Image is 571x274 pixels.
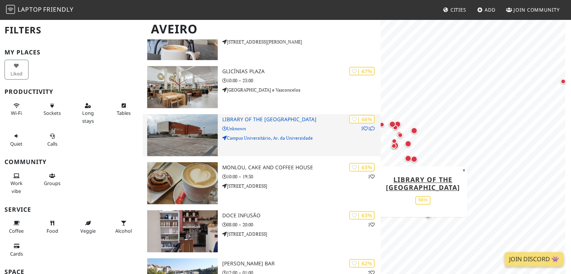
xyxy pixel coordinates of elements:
h3: [PERSON_NAME] Bar [222,260,381,267]
a: LaptopFriendly LaptopFriendly [6,3,74,17]
img: Monlou, Cake and Coffee House [147,162,217,204]
a: Add [474,3,499,17]
div: Map marker [409,154,419,164]
p: 08:00 – 20:00 [222,221,381,228]
div: | 63% [349,211,375,220]
button: Food [40,217,64,237]
h3: Glicínias Plaza [222,68,381,75]
img: Glicínias Plaza [147,66,217,108]
span: Work-friendly tables [117,110,131,116]
a: Doce Infusão | 63% 1 Doce Infusão 08:00 – 20:00 [STREET_ADDRESS] [143,210,381,252]
h3: Service [5,206,138,213]
button: Alcohol [111,217,136,237]
span: Quiet [10,140,23,147]
div: Map marker [409,126,419,135]
img: Library of the University of Aveiro [147,114,217,156]
div: Map marker [396,131,405,140]
div: | 66% [349,115,375,123]
div: 66% [415,196,430,205]
div: Map marker [423,210,433,220]
button: Close popup [460,166,467,175]
img: Doce Infusão [147,210,217,252]
p: Unknown [222,125,381,132]
button: Cards [5,240,29,260]
div: Map marker [389,142,398,151]
a: Library of the [GEOGRAPHIC_DATA] [386,175,460,192]
button: Coffee [5,217,29,237]
p: Campus Universitário, Av. da Universidade [222,134,381,142]
span: Laptop [18,5,42,14]
span: Credit cards [10,250,23,257]
p: 10:00 – 19:30 [222,173,381,180]
a: Library of the University of Aveiro | 66% 51 Library of the [GEOGRAPHIC_DATA] Unknown Campus Univ... [143,114,381,156]
h3: Monlou, Cake and Coffee House [222,164,381,171]
div: Map marker [391,123,400,132]
span: Add [485,6,496,13]
button: Wi-Fi [5,99,29,119]
a: Cities [440,3,469,17]
p: [GEOGRAPHIC_DATA] e Vasconcelos [222,86,381,93]
span: Group tables [44,180,60,187]
img: LaptopFriendly [6,5,15,14]
span: Join Community [514,6,560,13]
a: Join Community [503,3,563,17]
div: Map marker [390,137,399,146]
span: Alcohol [115,227,132,234]
div: | 63% [349,163,375,172]
div: Map marker [393,119,402,129]
span: People working [11,180,23,194]
span: Power sockets [44,110,61,116]
button: Work vibe [5,170,29,197]
h3: Productivity [5,88,138,95]
div: Map marker [387,119,397,129]
span: Video/audio calls [47,140,57,147]
h2: Filters [5,19,138,42]
h3: My Places [5,49,138,56]
div: Map marker [559,77,568,86]
p: [STREET_ADDRESS] [222,182,381,190]
div: Map marker [377,120,386,129]
button: Groups [40,170,64,190]
span: Food [47,227,58,234]
button: Long stays [76,99,100,127]
span: Veggie [80,227,96,234]
span: Stable Wi-Fi [11,110,22,116]
p: 1 [368,221,375,228]
span: Friendly [43,5,73,14]
a: Join Discord 👾 [505,252,563,266]
div: Map marker [390,140,400,151]
p: 1 [368,173,375,180]
span: Long stays [82,110,94,124]
button: Tables [111,99,136,119]
div: Map marker [395,129,404,139]
a: Monlou, Cake and Coffee House | 63% 1 Monlou, Cake and Coffee House 10:00 – 19:30 [STREET_ADDRESS] [143,162,381,204]
h3: Doce Infusão [222,212,381,219]
div: Map marker [403,139,413,149]
p: 10:00 – 23:00 [222,77,381,84]
button: Veggie [76,217,100,237]
h3: Community [5,158,138,166]
div: | 67% [349,67,375,75]
a: Glicínias Plaza | 67% Glicínias Plaza 10:00 – 23:00 [GEOGRAPHIC_DATA] e Vasconcelos [143,66,381,108]
h3: Library of the [GEOGRAPHIC_DATA] [222,116,381,123]
div: Map marker [403,154,413,163]
p: 5 1 [361,125,375,132]
button: Calls [40,130,64,150]
button: Quiet [5,130,29,150]
p: [STREET_ADDRESS] [222,230,381,238]
h1: Aveiro [145,19,379,39]
span: Coffee [9,227,24,234]
button: Sockets [40,99,64,119]
div: | 62% [349,259,375,268]
span: Cities [450,6,466,13]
